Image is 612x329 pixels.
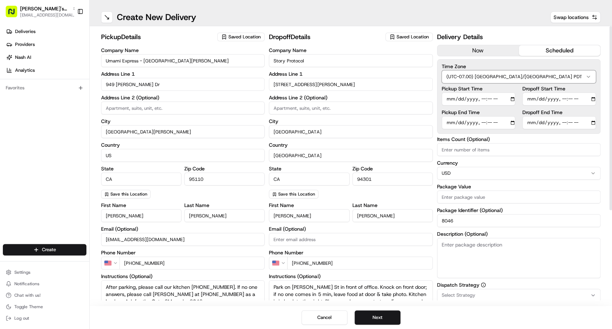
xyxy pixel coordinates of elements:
[481,282,486,287] button: Dispatch Strategy
[3,39,89,50] a: Providers
[101,48,265,53] label: Company Name
[15,41,35,48] span: Providers
[352,209,433,222] input: Enter last name
[7,124,19,135] img: Operations Team
[352,173,433,185] input: Enter zip code
[101,149,265,162] input: Enter country
[3,52,89,63] a: Nash AI
[184,203,265,208] label: Last Name
[437,32,601,42] h2: Delivery Details
[42,246,56,253] span: Create
[3,65,89,76] a: Analytics
[3,244,86,255] button: Create
[437,191,601,203] input: Enter package value
[32,69,118,76] div: Start new chat
[71,178,87,183] span: Pylon
[269,166,349,171] label: State
[7,69,20,81] img: 1736555255976-a54dd68f-1ca7-489b-9aae-adbdc363a1c4
[111,92,131,100] button: See all
[184,209,265,222] input: Enter last name
[437,137,601,142] label: Items Count (Optional)
[60,131,63,136] span: •
[14,304,43,310] span: Toggle Theme
[101,54,265,67] input: Enter company name
[15,54,31,61] span: Nash AI
[550,11,601,23] button: Swap locations
[15,69,28,81] img: 1732323095091-59ea418b-cfe3-43c8-9ae0-d0d06d6fd42c
[3,26,89,37] a: Deliveries
[269,32,381,42] h2: dropoff Details
[442,292,475,299] span: Select Strategy
[20,5,70,12] span: [PERSON_NAME]'s Fast Food - [GEOGRAPHIC_DATA][PERSON_NAME]
[519,45,600,56] button: scheduled
[101,71,265,76] label: Address Line 1
[64,111,81,117] span: 3:32 PM
[269,71,432,76] label: Address Line 1
[522,110,596,115] label: Dropoff End Time
[269,102,432,114] input: Apartment, suite, unit, etc.
[101,78,265,91] input: Enter address
[3,82,86,94] div: Favorites
[19,46,118,54] input: Clear
[20,12,77,18] button: [EMAIL_ADDRESS][DOMAIN_NAME]
[352,203,433,208] label: Last Name
[101,119,265,124] label: City
[58,158,118,170] a: 💻API Documentation
[437,160,601,165] label: Currency
[437,231,601,236] label: Description (Optional)
[7,29,131,40] p: Welcome 👋
[269,226,432,231] label: Email (Optional)
[4,158,58,170] a: 📗Knowledge Base
[3,302,86,312] button: Toggle Theme
[32,76,99,81] div: We're available if you need us!
[68,160,115,168] span: API Documentation
[14,315,29,321] span: Log out
[302,310,347,325] button: Cancel
[101,125,265,138] input: Enter city
[228,34,261,40] span: Saved Location
[217,32,265,42] button: Saved Location
[101,233,265,246] input: Enter email address
[278,191,315,197] span: Save this Location
[352,166,433,171] label: Zip Code
[7,7,22,22] img: Nash
[22,131,59,136] span: Operations Team
[269,203,349,208] label: First Name
[437,143,601,156] input: Enter number of items
[269,95,432,100] label: Address Line 2 (Optional)
[60,111,63,117] span: •
[184,173,265,185] input: Enter zip code
[269,173,349,185] input: Enter state
[101,209,181,222] input: Enter first name
[101,95,265,100] label: Address Line 2 (Optional)
[355,310,400,325] button: Next
[15,67,35,74] span: Analytics
[287,257,432,269] input: Enter phone number
[110,191,147,197] span: Save this Location
[119,257,265,269] input: Enter phone number
[122,71,131,79] button: Start new chat
[269,125,432,138] input: Enter city
[14,269,30,275] span: Settings
[269,48,432,53] label: Company Name
[269,149,432,162] input: Enter country
[101,203,181,208] label: First Name
[269,54,432,67] input: Enter company name
[3,279,86,289] button: Notifications
[385,32,433,42] button: Saved Location
[101,190,151,198] button: Save this Location
[442,64,596,69] label: Time Zone
[7,104,19,116] img: Operations Team
[437,214,601,227] input: Enter package identifier
[437,208,601,213] label: Package Identifier (Optional)
[64,131,79,136] span: [DATE]
[554,14,589,21] span: Swap locations
[269,142,432,147] label: Country
[61,161,66,167] div: 💻
[3,313,86,323] button: Log out
[269,233,432,246] input: Enter email address
[101,102,265,114] input: Apartment, suite, unit, etc.
[184,166,265,171] label: Zip Code
[14,292,41,298] span: Chat with us!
